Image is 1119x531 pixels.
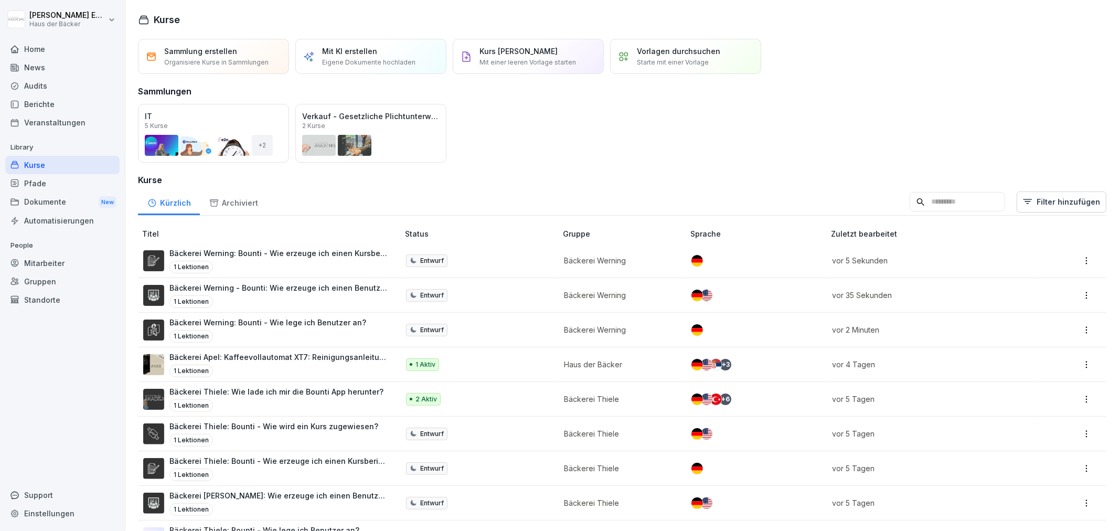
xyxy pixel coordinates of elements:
p: Verkauf - Gesetzliche Plichtunterweisungen [302,111,440,122]
p: Starte mit einer Vorlage [637,58,709,67]
p: Kurs [PERSON_NAME] [479,46,558,57]
a: Audits [5,77,120,95]
p: Organisiere Kurse in Sammlungen [164,58,269,67]
a: Automatisierungen [5,211,120,230]
img: rs.svg [710,359,722,370]
a: Veranstaltungen [5,113,120,132]
p: Haus der Bäcker [29,20,106,28]
div: Gruppen [5,272,120,291]
p: Bäckerei Werning [564,324,674,335]
p: Sprache [690,228,827,239]
img: h0ir0warzjvm1vzjfykkf11s.png [143,285,164,306]
a: Home [5,40,120,58]
p: Vorlagen durchsuchen [637,46,720,57]
img: us.svg [701,359,712,370]
h3: Sammlungen [138,85,191,98]
a: IT5 Kurse+2 [138,104,289,163]
img: us.svg [701,290,712,301]
p: 5 Kurse [145,123,168,129]
a: Archiviert [200,188,267,215]
p: vor 35 Sekunden [832,290,1024,301]
p: vor 5 Sekunden [832,255,1024,266]
p: Bäckerei Apel: Kaffeevollautomat XT7: Reinigungsanleitung [169,352,388,363]
p: 1 Lektionen [169,330,213,343]
p: Status [405,228,559,239]
p: vor 5 Tagen [832,428,1024,439]
p: [PERSON_NAME] Ehlerding [29,11,106,20]
img: de.svg [691,324,703,336]
p: Zuletzt bearbeitet [831,228,1036,239]
p: Library [5,139,120,156]
p: Bäckerei Thiele [564,394,674,405]
p: Bäckerei Thiele [564,497,674,508]
img: yv9h8086xynjfnu9qnkzu07k.png [143,250,164,271]
div: Dokumente [5,193,120,212]
p: Bäckerei Thiele: Wie lade ich mir die Bounti App herunter? [169,386,383,397]
a: Mitarbeiter [5,254,120,272]
p: 1 Aktiv [415,360,435,369]
img: pkjk7b66iy5o0dy6bqgs99sq.png [143,423,164,444]
h3: Kurse [138,174,1106,186]
p: Bäckerei Werning [564,290,674,301]
p: 1 Lektionen [169,503,213,516]
img: yv9h8086xynjfnu9qnkzu07k.png [143,458,164,479]
a: Kurse [5,156,120,174]
p: 1 Lektionen [169,365,213,377]
img: us.svg [701,497,712,509]
p: 1 Lektionen [169,399,213,412]
p: IT [145,111,282,122]
p: People [5,237,120,254]
p: Bäckerei [PERSON_NAME]: Wie erzeuge ich einen Benutzerbericht? [169,490,388,501]
img: us.svg [701,428,712,440]
p: 2 Aktiv [415,395,437,404]
p: Mit einer leeren Vorlage starten [479,58,576,67]
p: Bäckerei Werning [564,255,674,266]
a: News [5,58,120,77]
a: DokumenteNew [5,193,120,212]
p: vor 5 Tagen [832,497,1024,508]
p: Gruppe [563,228,686,239]
img: us.svg [701,394,712,405]
p: Titel [142,228,401,239]
p: Bäckerei Werning - Bounti: Wie erzeuge ich einen Benutzerbericht? [169,282,388,293]
button: Filter hinzufügen [1017,192,1106,213]
img: de.svg [691,359,703,370]
a: Einstellungen [5,504,120,523]
p: Entwurf [420,256,444,265]
a: Kürzlich [138,188,200,215]
img: s78w77shk91l4aeybtorc9h7.png [143,389,164,410]
div: + 3 [720,359,731,370]
img: de.svg [691,428,703,440]
p: Bäckerei Werning: Bounti - Wie erzeuge ich einen Kursbericht? [169,248,388,259]
img: de.svg [691,497,703,509]
img: tp5e2ecyqsdu89z9d9l66dwf.png [143,354,164,375]
div: + 2 [252,135,273,156]
p: vor 5 Tagen [832,394,1024,405]
p: Mit KI erstellen [322,46,377,57]
img: y3z3y63wcjyhx73x8wr5r0l3.png [143,320,164,341]
p: Entwurf [420,291,444,300]
a: Pfade [5,174,120,193]
p: vor 5 Tagen [832,463,1024,474]
p: vor 2 Minuten [832,324,1024,335]
p: Bäckerei Thiele [564,463,674,474]
p: 1 Lektionen [169,469,213,481]
p: Bäckerei Werning: Bounti - Wie lege ich Benutzer an? [169,317,366,328]
a: Berichte [5,95,120,113]
p: Bäckerei Thiele [564,428,674,439]
p: vor 4 Tagen [832,359,1024,370]
img: tr.svg [710,394,722,405]
img: de.svg [691,290,703,301]
div: Support [5,486,120,504]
